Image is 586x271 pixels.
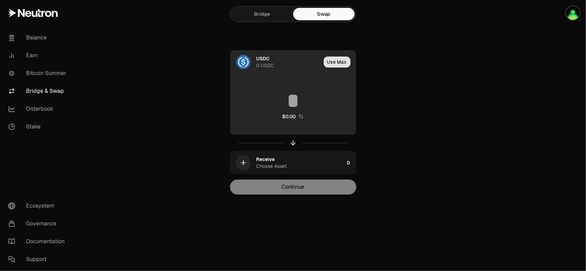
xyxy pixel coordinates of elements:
a: Orderbook [3,100,74,118]
div: 0 USDC [256,62,274,69]
a: Documentation [3,233,74,250]
div: ReceiveChoose Asset [230,151,344,174]
a: Bitcoin Summer [3,64,74,82]
a: Ecosystem [3,197,74,215]
a: Support [3,250,74,268]
button: $0.00 [282,113,304,120]
div: USDC LogoUSDC0 USDC [230,50,321,74]
div: $0.00 [282,113,296,120]
a: Swap [293,8,355,20]
img: USDC Logo [237,55,250,69]
button: ReceiveChoose Asset0 [230,151,356,174]
div: USDC [256,55,270,62]
a: Bridge & Swap [3,82,74,100]
a: Bridge [232,8,293,20]
div: Choose Asset [256,163,287,170]
a: Stake [3,118,74,136]
div: Receive [256,156,275,163]
button: Use Max [324,57,351,67]
img: sw-firefox [566,6,580,20]
div: 0 [347,151,356,174]
a: Balance [3,29,74,47]
a: Earn [3,47,74,64]
a: Governance [3,215,74,233]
